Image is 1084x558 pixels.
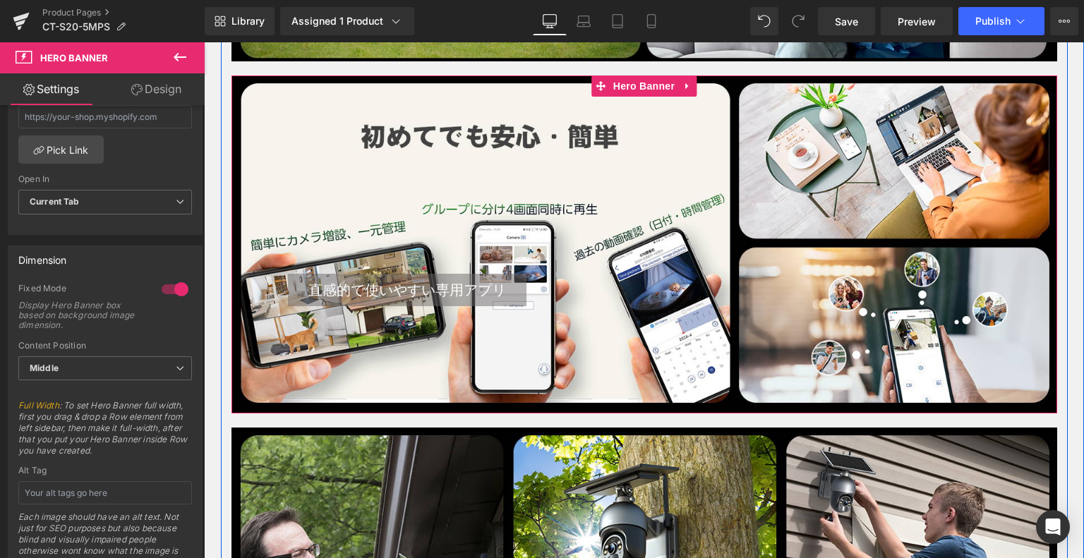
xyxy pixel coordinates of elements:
[1036,510,1070,544] div: Open Intercom Messenger
[18,105,192,128] input: https://your-shop.myshopify.com
[750,7,778,35] button: Undo
[18,466,192,475] div: Alt Tag
[18,481,192,504] input: Your alt tags go here
[406,33,474,54] span: Hero Banner
[40,52,108,63] span: Hero Banner
[30,196,80,207] b: Current Tab
[205,7,275,35] a: New Library
[474,33,493,54] a: Expand / Collapse
[18,246,67,266] div: Dimension
[784,7,812,35] button: Redo
[18,174,192,184] div: Open In
[601,7,634,35] a: Tablet
[105,73,207,105] a: Design
[881,7,953,35] a: Preview
[975,16,1011,27] span: Publish
[898,14,936,29] span: Preview
[18,400,192,466] span: : To set Hero Banner full width, first you drag & drop a Row element from left sidebar, then make...
[958,7,1044,35] button: Publish
[42,7,205,18] a: Product Pages
[104,238,302,257] span: 直感的で使いやすい専用アプリ
[291,14,403,28] div: Assigned 1 Product
[18,135,104,164] a: Pick Link
[634,7,668,35] a: Mobile
[18,301,145,330] div: Display Hero Banner box based on background image dimension.
[30,363,59,373] b: Middle
[835,14,858,29] span: Save
[18,341,192,351] div: Content Position
[18,400,59,411] a: Full Width
[533,7,567,35] a: Desktop
[1050,7,1078,35] button: More
[567,7,601,35] a: Laptop
[18,283,147,298] div: Fixed Mode
[231,15,265,28] span: Library
[42,21,110,32] span: CT-S20-5MPS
